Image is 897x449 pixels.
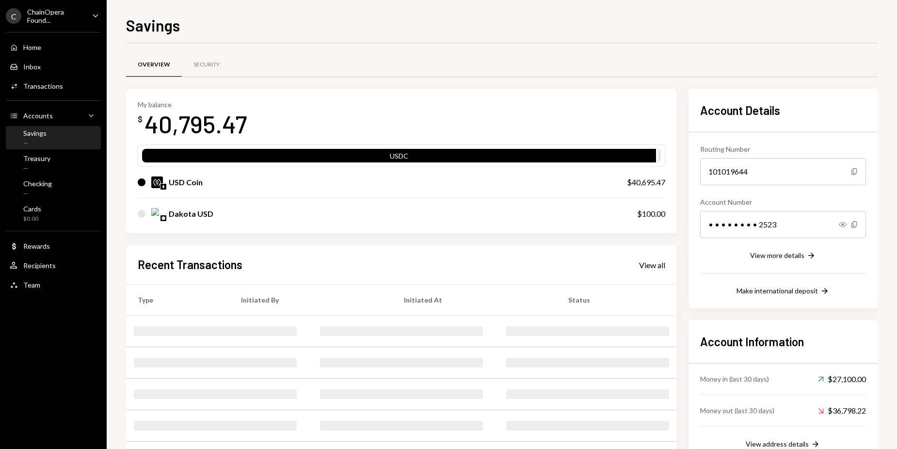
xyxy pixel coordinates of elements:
button: Make international deposit [737,286,830,297]
h2: Recent Transactions [138,257,242,273]
div: $27,100.00 [818,373,866,385]
a: Overview [126,53,182,78]
h2: Account Details [700,102,866,118]
th: Type [126,285,229,316]
img: ethereum-mainnet [160,184,166,190]
a: Transactions [6,77,101,95]
div: Rewards [23,242,50,250]
div: $ [138,114,143,124]
div: Cards [23,205,41,213]
div: Savings [23,129,47,137]
div: Recipients [23,261,56,270]
div: Dakota USD [169,208,213,220]
div: Money out (last 30 days) [700,405,774,416]
a: View all [639,259,665,270]
div: • • • • • • • • 2523 [700,211,866,238]
div: Money in (last 30 days) [700,374,769,384]
div: ChainOpera Found... [27,8,84,24]
img: USDC [151,176,163,188]
div: Team [23,281,40,289]
div: Accounts [23,112,53,120]
div: Treasury [23,154,50,162]
div: Inbox [23,63,41,71]
h1: Savings [126,16,180,35]
a: Inbox [6,58,101,75]
h2: Account Information [700,334,866,350]
button: View more details [750,251,816,261]
a: Accounts [6,107,101,124]
div: — [23,164,50,173]
div: $40,695.47 [627,176,665,188]
div: Transactions [23,82,63,90]
div: Security [193,61,220,69]
a: Treasury— [6,151,101,175]
div: Account Number [700,197,866,207]
a: Savings— [6,126,101,149]
a: Team [6,276,101,293]
div: My balance [138,100,247,109]
div: Overview [138,61,170,69]
div: $100.00 [637,208,665,220]
a: Security [182,53,231,78]
div: C [6,8,21,24]
a: Cards$0.00 [6,202,101,225]
div: Checking [23,179,52,188]
div: — [23,139,47,147]
a: Checking— [6,176,101,200]
img: DKUSD [151,208,163,220]
div: — [23,190,52,198]
div: $36,798.22 [818,405,866,417]
th: Initiated At [392,285,557,316]
div: Make international deposit [737,287,818,295]
div: Home [23,43,41,51]
div: USDC [142,151,656,164]
div: $0.00 [23,215,41,223]
th: Initiated By [229,285,392,316]
div: 40,795.47 [144,109,247,139]
a: Home [6,38,101,56]
div: 101019644 [700,158,866,185]
div: Routing Number [700,144,866,154]
th: Status [557,285,677,316]
a: Recipients [6,257,101,274]
div: View more details [750,251,804,259]
div: View all [639,260,665,270]
a: Rewards [6,237,101,255]
div: USD Coin [169,176,203,188]
img: base-mainnet [160,215,166,221]
div: View address details [746,440,809,448]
